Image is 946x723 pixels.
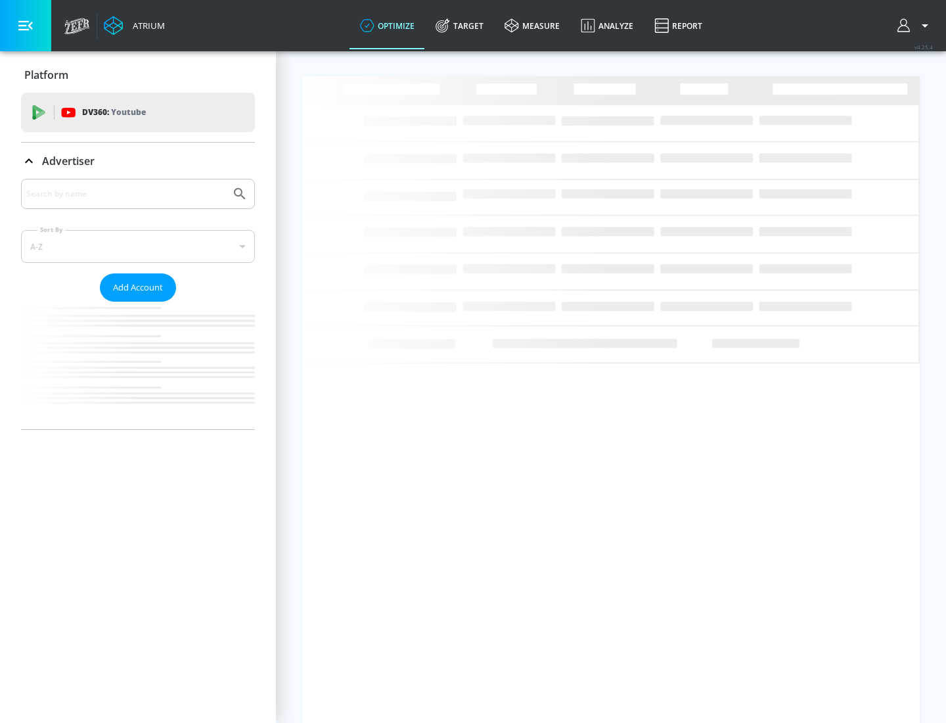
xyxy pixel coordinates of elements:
[644,2,713,49] a: Report
[21,93,255,132] div: DV360: Youtube
[21,302,255,429] nav: list of Advertiser
[104,16,165,35] a: Atrium
[425,2,494,49] a: Target
[26,185,225,202] input: Search by name
[21,143,255,179] div: Advertiser
[37,225,66,234] label: Sort By
[100,273,176,302] button: Add Account
[111,105,146,119] p: Youtube
[127,20,165,32] div: Atrium
[113,280,163,295] span: Add Account
[24,68,68,82] p: Platform
[349,2,425,49] a: optimize
[914,43,933,51] span: v 4.25.4
[21,179,255,429] div: Advertiser
[21,230,255,263] div: A-Z
[42,154,95,168] p: Advertiser
[494,2,570,49] a: measure
[82,105,146,120] p: DV360:
[21,57,255,93] div: Platform
[570,2,644,49] a: Analyze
